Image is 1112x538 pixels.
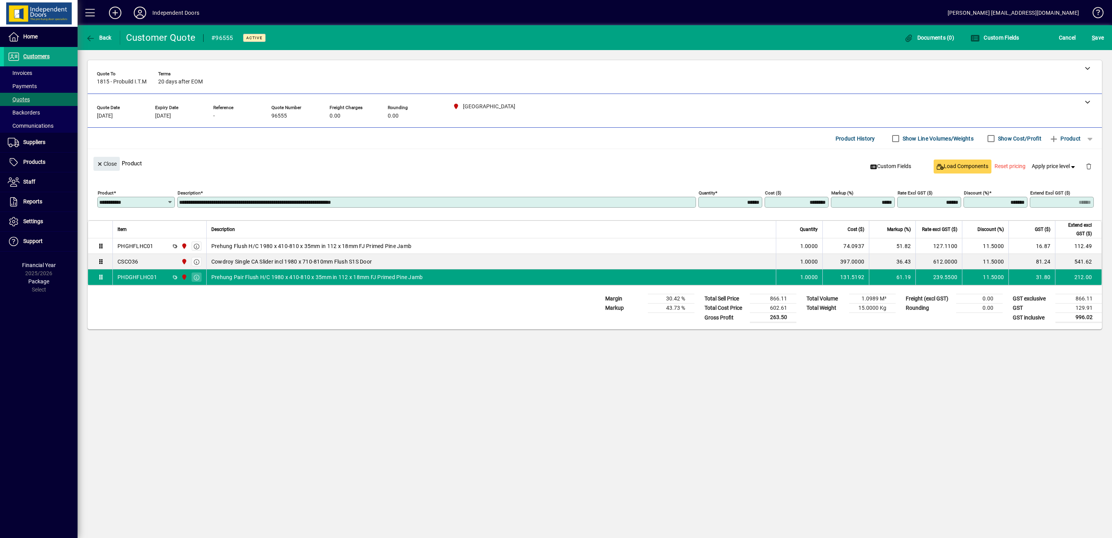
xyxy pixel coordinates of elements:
span: Documents (0) [904,35,954,41]
app-page-header-button: Delete [1079,163,1098,170]
div: Independent Doors [152,7,199,19]
td: 11.5000 [962,254,1008,269]
span: Extend excl GST ($) [1060,221,1092,238]
span: Custom Fields [870,162,912,170]
button: Delete [1079,157,1098,175]
button: Add [103,6,128,20]
td: 0.00 [956,294,1003,304]
div: Customer Quote [126,31,196,44]
button: Product [1045,132,1084,146]
button: Reset pricing [991,160,1029,174]
button: Back [84,31,114,45]
td: 212.00 [1055,269,1102,285]
span: ave [1092,31,1104,44]
span: Cowdroy Single CA Slider incl 1980 x 710-810mm Flush S1S Door [211,258,372,266]
span: Prehung Flush H/C 1980 x 410-810 x 35mm in 112 x 18mm FJ Primed Pine Jamb [211,242,411,250]
span: 0.00 [330,113,340,119]
td: Rounding [902,304,956,313]
td: 51.82 [869,238,915,254]
a: Support [4,232,78,251]
button: Load Components [934,160,991,174]
mat-label: Rate excl GST ($) [898,190,932,196]
span: Prehung Pair Flush H/C 1980 x 410-810 x 35mm in 112 x 18mm FJ Primed Pine Jamb [211,273,423,281]
span: Reset pricing [995,162,1026,170]
button: Product History [832,132,878,146]
td: 1.0989 M³ [849,294,896,304]
span: [DATE] [97,113,113,119]
td: 866.11 [1055,294,1102,304]
td: 866.11 [750,294,796,304]
span: Apply price level [1032,162,1077,170]
app-page-header-button: Close [92,160,122,167]
mat-label: Discount (%) [964,190,989,196]
td: 129.91 [1055,304,1102,313]
td: Margin [601,294,648,304]
span: Suppliers [23,139,45,145]
button: Apply price level [1029,160,1080,174]
td: 74.0937 [822,238,869,254]
td: Total Cost Price [701,304,750,313]
span: Products [23,159,45,165]
span: Markup (%) [887,225,911,234]
a: Staff [4,172,78,192]
div: [PERSON_NAME] [EMAIL_ADDRESS][DOMAIN_NAME] [948,7,1079,19]
span: Active [246,35,262,40]
button: Custom Fields [867,160,915,174]
td: GST exclusive [1009,294,1055,304]
span: Support [23,238,43,244]
td: 602.61 [750,304,796,313]
label: Show Line Volumes/Weights [901,135,974,142]
a: Knowledge Base [1087,2,1102,27]
span: Home [23,33,38,40]
label: Show Cost/Profit [996,135,1041,142]
span: Cost ($) [848,225,864,234]
span: Reports [23,198,42,205]
td: 16.87 [1008,238,1055,254]
a: Reports [4,192,78,212]
a: Quotes [4,93,78,106]
span: 1.0000 [800,242,818,250]
span: - [213,113,215,119]
a: Suppliers [4,133,78,152]
td: 36.43 [869,254,915,269]
mat-label: Description [178,190,200,196]
a: Communications [4,119,78,132]
a: Home [4,27,78,47]
mat-label: Markup (%) [831,190,853,196]
td: 61.19 [869,269,915,285]
td: 31.80 [1008,269,1055,285]
button: Save [1090,31,1106,45]
a: Settings [4,212,78,231]
td: Markup [601,304,648,313]
span: Financial Year [22,262,56,268]
span: Communications [8,123,54,129]
span: Back [86,35,112,41]
span: Settings [23,218,43,224]
span: Payments [8,83,37,89]
span: Quotes [8,96,30,102]
span: Custom Fields [970,35,1019,41]
td: GST inclusive [1009,313,1055,323]
div: PHGHFLHC01 [117,242,154,250]
a: Products [4,153,78,172]
div: Product [88,149,1102,177]
td: 541.62 [1055,254,1102,269]
td: Total Sell Price [701,294,750,304]
button: Close [93,157,120,171]
span: Description [211,225,235,234]
td: 11.5000 [962,238,1008,254]
span: Load Components [937,162,988,170]
div: #96555 [211,32,233,44]
td: 0.00 [956,304,1003,313]
span: [DATE] [155,113,171,119]
td: 996.02 [1055,313,1102,323]
span: Discount (%) [977,225,1004,234]
td: Freight (excl GST) [902,294,956,304]
mat-label: Quantity [699,190,715,196]
span: Christchurch [179,273,188,281]
button: Documents (0) [902,31,956,45]
td: GST [1009,304,1055,313]
td: Gross Profit [701,313,750,323]
mat-label: Product [98,190,114,196]
td: 15.0000 Kg [849,304,896,313]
